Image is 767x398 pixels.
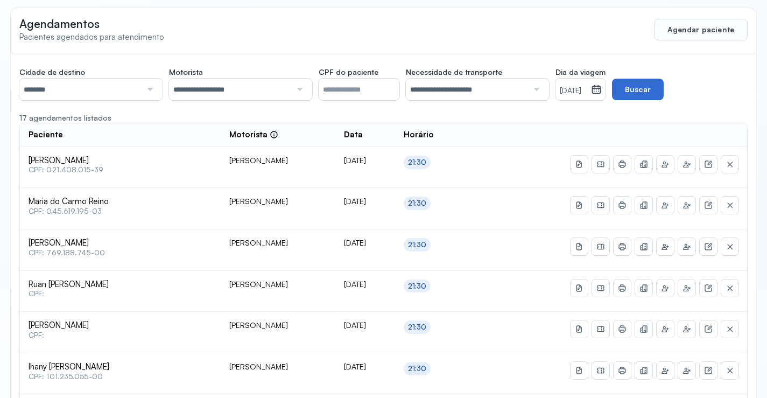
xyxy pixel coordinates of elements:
span: Data [344,130,363,140]
small: [DATE] [560,86,587,96]
span: Horário [404,130,434,140]
button: Buscar [612,79,664,100]
span: [PERSON_NAME] [29,238,212,248]
span: Motorista [169,67,203,77]
div: 21:30 [408,282,427,291]
div: Motorista [229,130,278,140]
div: [DATE] [344,320,386,330]
div: 21:30 [408,158,427,167]
button: Agendar paciente [654,19,748,40]
div: 21:30 [408,199,427,208]
span: CPF: 769.188.745-00 [29,248,212,257]
div: [DATE] [344,197,386,206]
span: CPF do paciente [319,67,378,77]
div: [DATE] [344,362,386,372]
span: Ihany [PERSON_NAME] [29,362,212,372]
span: CPF: [29,289,212,298]
span: CPF: [29,331,212,340]
div: 21:30 [408,323,427,332]
div: [PERSON_NAME] [229,197,327,206]
div: [DATE] [344,238,386,248]
span: Ruan [PERSON_NAME] [29,280,212,290]
div: 21:30 [408,364,427,373]
div: 21:30 [408,240,427,249]
div: [PERSON_NAME] [229,238,327,248]
span: CPF: 101.235.055-00 [29,372,212,381]
span: CPF: 045.619.195-03 [29,207,212,216]
span: Pacientes agendados para atendimento [19,32,164,42]
div: [DATE] [344,156,386,165]
span: Cidade de destino [19,67,85,77]
span: Dia da viagem [555,67,606,77]
div: 17 agendamentos listados [19,113,748,123]
span: Necessidade de transporte [406,67,502,77]
div: [DATE] [344,280,386,289]
div: [PERSON_NAME] [229,280,327,289]
span: [PERSON_NAME] [29,156,212,166]
div: [PERSON_NAME] [229,156,327,165]
span: Agendamentos [19,17,100,31]
span: CPF: 021.408.015-39 [29,165,212,174]
span: Paciente [29,130,63,140]
div: [PERSON_NAME] [229,362,327,372]
span: Maria do Carmo Reino [29,197,212,207]
div: [PERSON_NAME] [229,320,327,330]
span: [PERSON_NAME] [29,320,212,331]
